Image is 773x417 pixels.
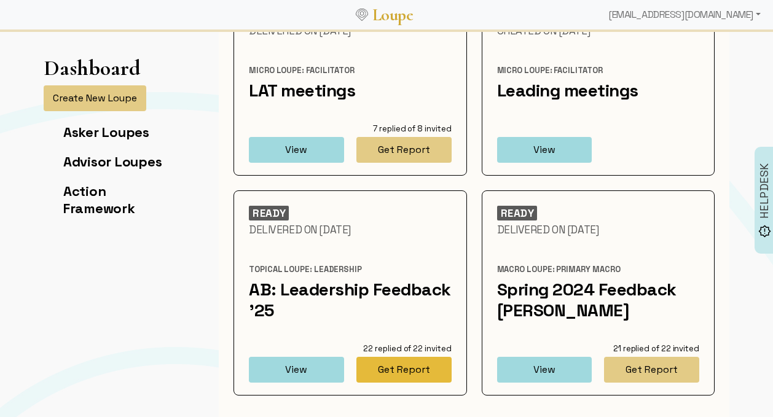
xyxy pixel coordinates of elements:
[497,79,638,101] a: Leading meetings
[497,264,700,275] div: Macro Loupe: Primary Macro
[497,206,537,220] div: READY
[63,153,162,170] a: Advisor Loupes
[758,224,771,237] img: brightness_alert_FILL0_wght500_GRAD0_ops.svg
[356,343,452,354] div: 22 replied of 22 invited
[44,85,146,111] button: Create New Loupe
[249,79,355,101] a: LAT meetings
[249,223,452,236] div: Delivered On [DATE]
[249,357,344,383] button: View
[497,223,700,236] div: Delivered On [DATE]
[249,65,452,76] div: Micro Loupe: Facilitator
[63,182,135,217] a: Action Framework
[356,9,368,21] img: Loupe Logo
[497,65,700,76] div: Micro Loupe: Facilitator
[356,137,452,163] button: Get Report
[44,55,175,229] app-left-page-nav: Dashboard
[497,357,592,383] button: View
[497,137,592,163] button: View
[604,357,699,383] button: Get Report
[249,206,289,220] div: READY
[249,137,344,163] button: View
[249,264,452,275] div: Topical Loupe: Leadership
[604,343,699,354] div: 21 replied of 22 invited
[497,278,677,321] a: Spring 2024 Feedback [PERSON_NAME]
[44,55,141,80] h1: Dashboard
[368,4,417,26] a: Loupe
[356,357,452,383] button: Get Report
[63,123,149,141] a: Asker Loupes
[603,2,766,27] div: [EMAIL_ADDRESS][DOMAIN_NAME]
[356,123,452,134] div: 7 replied of 8 invited
[249,278,451,321] a: AB: Leadership Feedback '25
